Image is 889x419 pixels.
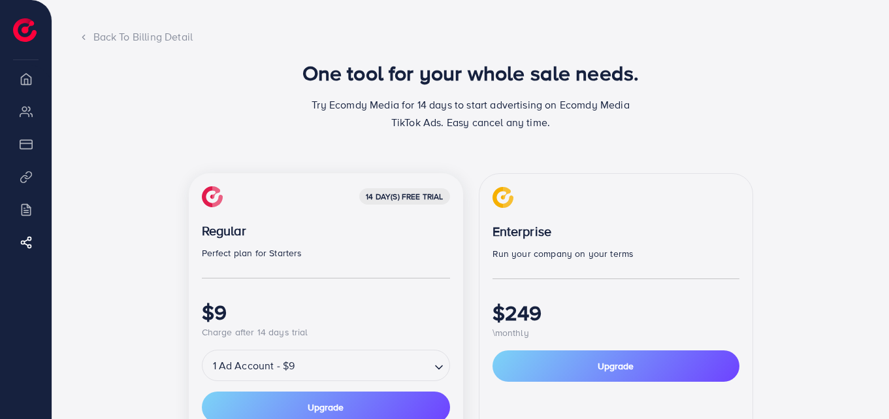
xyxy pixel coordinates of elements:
span: Charge after 14 days trial [202,326,308,339]
iframe: Chat [833,360,879,409]
p: Enterprise [493,224,739,239]
img: img [202,186,223,207]
p: Perfect plan for Starters [202,245,450,261]
p: Run your company on your terms [493,246,739,261]
span: 1 Ad Account - $9 [210,354,298,377]
span: Upgrade [598,360,634,373]
img: logo [13,18,37,42]
h1: $249 [493,300,739,325]
div: Back To Billing Detail [79,29,863,44]
h1: $9 [202,299,450,324]
div: 14 day(s) free trial [359,188,449,205]
input: Search for option [299,354,428,377]
p: Regular [202,223,450,239]
span: Upgrade [308,403,344,412]
div: Search for option [202,350,450,381]
span: \monthly [493,326,529,339]
img: img [493,187,513,208]
p: Try Ecomdy Media for 14 days to start advertising on Ecomdy Media TikTok Ads. Easy cancel any time. [308,96,634,131]
h1: One tool for your whole sale needs. [302,60,639,85]
button: Upgrade [493,350,739,382]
